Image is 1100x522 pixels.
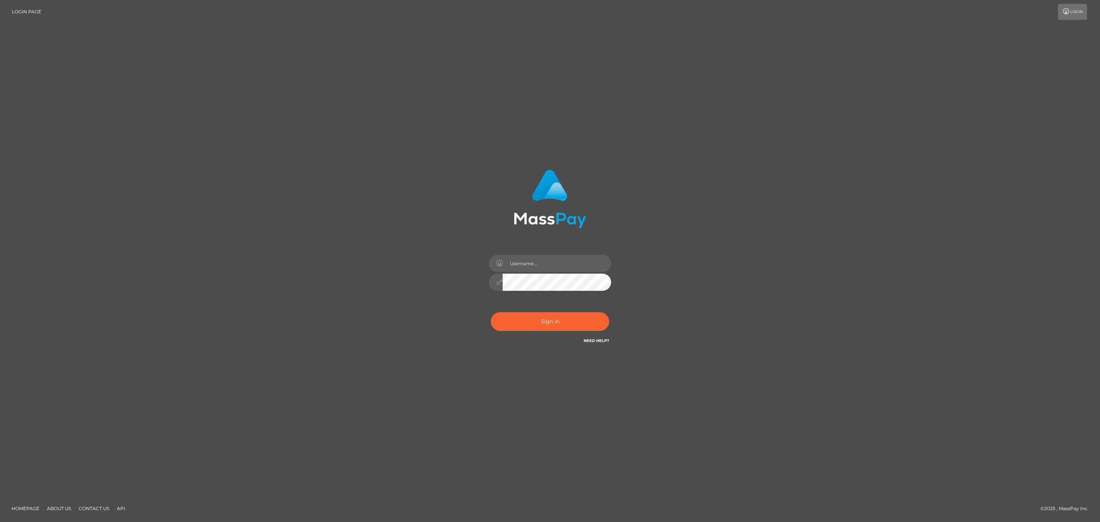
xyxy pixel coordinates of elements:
img: MassPay Login [514,170,586,228]
a: Need Help? [584,338,609,343]
button: Sign in [491,312,609,331]
div: © 2025 , MassPay Inc. [1040,504,1094,513]
a: Login Page [12,4,41,20]
input: Username... [503,255,611,272]
a: API [114,503,128,514]
a: Homepage [8,503,42,514]
a: Login [1058,4,1087,20]
a: Contact Us [76,503,112,514]
a: About Us [44,503,74,514]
